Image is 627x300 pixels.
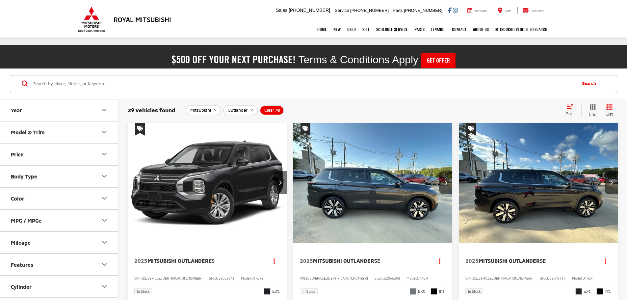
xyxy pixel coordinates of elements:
span: VIN: [300,276,306,280]
button: Actions [269,255,280,266]
a: 2025 Mitsubishi Outlander ES2025 Mitsubishi Outlander ES2025 Mitsubishi Outlander ES2025 Mitsubis... [127,123,287,243]
a: Mitsubishi Vehicle Research [492,21,551,38]
button: remove Mitsubishi [186,105,221,115]
span: 2025 [465,258,479,264]
div: Model & Trim [100,128,108,136]
span: Int. [439,288,446,294]
button: FeaturesFeatures [0,254,119,275]
span: Black [431,288,437,295]
button: PricePrice [0,144,119,165]
span: In Stock [137,290,149,293]
div: Year [100,106,108,114]
div: Features [100,260,108,268]
span: Mitsubishi Outlander [313,258,374,264]
button: Search [576,75,606,92]
span: Special [466,123,476,136]
span: List [606,111,613,117]
span: Stock: [375,276,384,280]
span: Terms & Conditions Apply [298,54,418,66]
a: 2025 Mitsubishi Outlander SE2025 Mitsubishi Outlander SE2025 Mitsubishi Outlander SE2025 Mitsubis... [293,123,453,243]
button: Select sort value [563,104,581,117]
a: Schedule Service: Opens in a new tab [373,21,411,38]
button: MPG / MPGeMPG / MPGe [0,210,119,231]
div: Features [11,261,33,268]
a: Sell [359,21,373,38]
a: Map [493,7,516,14]
button: remove Outlander [223,105,258,115]
button: Actions [600,255,611,266]
div: Mileage [11,239,31,246]
div: Mileage [100,238,108,246]
span: Service [475,10,487,13]
button: YearYear [0,99,119,121]
a: Facebook: Click to visit our Facebook page [448,8,452,13]
button: Clear All [260,105,284,115]
input: Search by Make, Model, or Keyword [33,76,576,92]
h2: $500 off your next purchase! [171,55,296,64]
span: dropdown dots [439,258,440,263]
button: Grid View [581,104,601,117]
span: OT45-I [417,276,428,280]
span: SZ046797 [550,276,565,280]
div: Color [100,194,108,202]
span: Contact [531,10,544,13]
button: Next image [274,171,287,194]
span: [PHONE_NUMBER] [404,8,442,13]
span: In Stock [468,290,481,293]
span: ES [209,258,215,264]
div: Body Type [100,172,108,180]
a: Home [314,21,330,38]
img: 2025 Mitsubishi Outlander ES [127,123,287,243]
span: OT45-I [583,276,593,280]
span: Mitsubishi Outlander [147,258,209,264]
span: Model: [572,276,583,280]
button: Next image [605,171,618,194]
button: Actions [434,255,446,266]
a: Parts: Opens in a new tab [411,21,428,38]
div: Year [11,107,22,113]
span: In Stock [302,290,315,293]
a: New [330,21,344,38]
a: Service [462,7,492,14]
span: [PHONE_NUMBER] [289,8,330,13]
span: Mitsubishi Outlander [479,258,540,264]
span: [PHONE_NUMBER] [350,8,389,13]
div: Model & Trim [11,129,45,135]
span: Labrador Black Pearl [575,288,582,295]
a: 2025Mitsubishi OutlanderSE [300,257,428,264]
span: SZ046398 [384,276,400,280]
div: Cylinder [11,284,32,290]
button: Next image [439,171,452,194]
span: Ext. [272,288,280,294]
a: About Us [470,21,492,38]
span: Special [135,123,145,136]
span: dropdown dots [274,258,275,263]
span: Special [300,123,310,136]
span: Ext. [418,288,426,294]
div: Price [11,151,23,157]
a: 2025Mitsubishi OutlanderES [134,257,262,264]
img: Mitsubishi [77,7,106,32]
span: 29 vehicles found [128,107,175,113]
button: List View [601,104,618,117]
span: Grid [589,112,596,117]
a: Used [344,21,359,38]
a: Get Offer [421,53,456,68]
span: [US_VEHICLE_IDENTIFICATION_NUMBER] [141,276,202,280]
button: ColorColor [0,188,119,209]
span: Outlander [228,108,248,113]
img: 2025 Mitsubishi Outlander SE [458,123,618,243]
span: VIN: [134,276,141,280]
button: Body TypeBody Type [0,166,119,187]
div: Cylinder [100,283,108,290]
span: Clear All [264,108,280,113]
span: dropdown dots [605,258,606,263]
div: MPG / MPGe [100,216,108,224]
span: Stock: [209,276,219,280]
span: 2025 [300,258,313,264]
span: Stock: [540,276,550,280]
div: Body Type [11,173,37,179]
a: Contact [517,7,549,14]
span: SE [540,258,546,264]
span: Parts [393,8,403,13]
